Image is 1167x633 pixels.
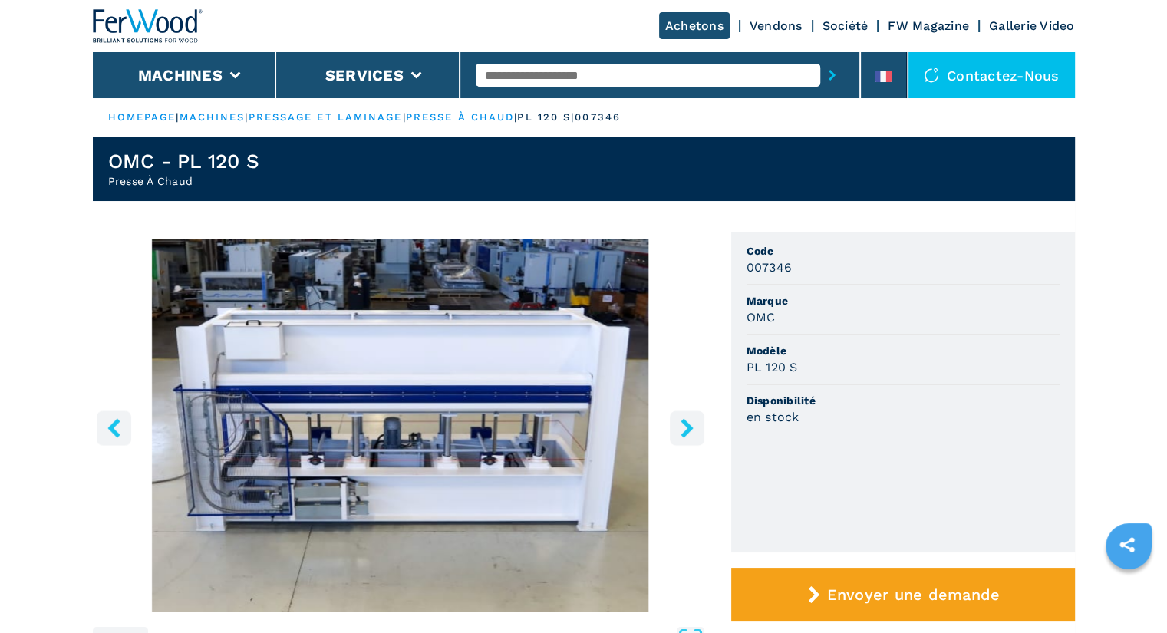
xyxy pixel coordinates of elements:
h3: PL 120 S [747,358,798,376]
h3: OMC [747,308,776,326]
button: Envoyer une demande [731,568,1075,621]
a: Gallerie Video [989,18,1075,33]
div: Contactez-nous [908,52,1075,98]
a: presse à chaud [406,111,514,123]
h3: 007346 [747,259,793,276]
div: Go to Slide 7 [93,239,708,612]
span: | [176,111,179,123]
span: Modèle [747,343,1060,358]
h1: OMC - PL 120 S [108,149,260,173]
span: | [514,111,517,123]
span: | [245,111,248,123]
h3: en stock [747,408,799,426]
a: machines [180,111,246,123]
a: HOMEPAGE [108,111,176,123]
button: Services [325,66,404,84]
a: FW Magazine [888,18,969,33]
a: pressage et laminage [249,111,403,123]
span: Code [747,243,1060,259]
a: sharethis [1108,526,1146,564]
a: Vendons [750,18,803,33]
button: Machines [138,66,223,84]
button: left-button [97,410,131,445]
img: Contactez-nous [924,68,939,83]
span: Marque [747,293,1060,308]
span: Disponibilité [747,393,1060,408]
a: Société [823,18,869,33]
button: submit-button [820,58,844,93]
a: Achetons [659,12,730,39]
img: Ferwood [93,9,203,43]
p: pl 120 s | [517,110,575,124]
iframe: Chat [1102,564,1155,621]
span: | [403,111,406,123]
span: Envoyer une demande [826,585,1000,604]
p: 007346 [575,110,621,124]
button: right-button [670,410,704,445]
img: Presse À Chaud OMC PL 120 S [93,239,708,612]
h2: Presse À Chaud [108,173,260,189]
